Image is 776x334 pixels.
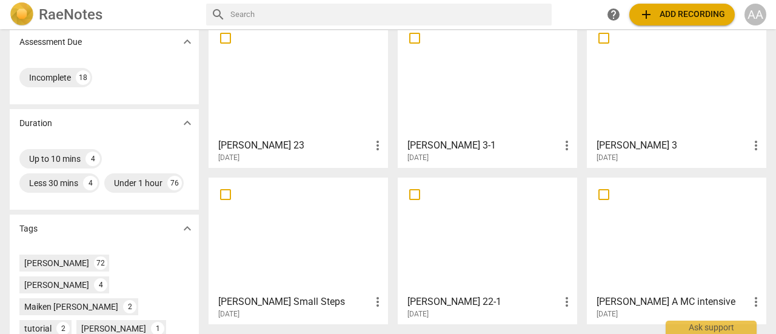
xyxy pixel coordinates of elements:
div: 4 [94,278,107,292]
a: Help [603,4,624,25]
div: 2 [123,300,136,313]
h2: RaeNotes [39,6,102,23]
span: search [211,7,226,22]
p: Tags [19,222,38,235]
span: [DATE] [407,153,429,163]
span: [DATE] [218,153,239,163]
h3: Angelica A MC intensive [597,295,749,309]
div: Under 1 hour [114,177,162,189]
div: [PERSON_NAME] [24,257,89,269]
span: [DATE] [407,309,429,319]
a: [PERSON_NAME] 3-1[DATE] [402,25,573,162]
h3: Victor 22-1 [407,295,560,309]
a: [PERSON_NAME] A MC intensive[DATE] [591,182,762,319]
div: Maiken [PERSON_NAME] [24,301,118,313]
span: [DATE] [597,153,618,163]
div: 4 [85,152,100,166]
h3: Tracy 3 [597,138,749,153]
a: [PERSON_NAME] 22-1[DATE] [402,182,573,319]
div: Incomplete [29,72,71,84]
div: 76 [167,176,182,190]
div: 72 [94,256,107,270]
span: help [606,7,621,22]
div: Ask support [666,321,757,334]
button: Show more [178,114,196,132]
img: Logo [10,2,34,27]
span: expand_more [180,221,195,236]
a: LogoRaeNotes [10,2,196,27]
span: more_vert [370,295,385,309]
span: add [639,7,654,22]
span: more_vert [560,295,574,309]
span: expand_more [180,35,195,49]
span: [DATE] [597,309,618,319]
div: Up to 10 mins [29,153,81,165]
p: Assessment Due [19,36,82,48]
span: more_vert [560,138,574,153]
a: [PERSON_NAME] 3[DATE] [591,25,762,162]
div: [PERSON_NAME] [24,279,89,291]
button: Upload [629,4,735,25]
span: more_vert [749,295,763,309]
input: Search [230,5,547,24]
a: [PERSON_NAME] Small Steps[DATE] [213,182,384,319]
span: more_vert [749,138,763,153]
button: Show more [178,33,196,51]
a: [PERSON_NAME] 23[DATE] [213,25,384,162]
span: expand_more [180,116,195,130]
span: [DATE] [218,309,239,319]
div: 4 [83,176,98,190]
h3: Tracy Angelica Small Steps [218,295,370,309]
button: Show more [178,219,196,238]
h3: Victor 23 [218,138,370,153]
p: Duration [19,117,52,130]
span: more_vert [370,138,385,153]
div: Less 30 mins [29,177,78,189]
span: Add recording [639,7,725,22]
div: 18 [76,70,90,85]
button: AA [744,4,766,25]
h3: Tracy 3-1 [407,138,560,153]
